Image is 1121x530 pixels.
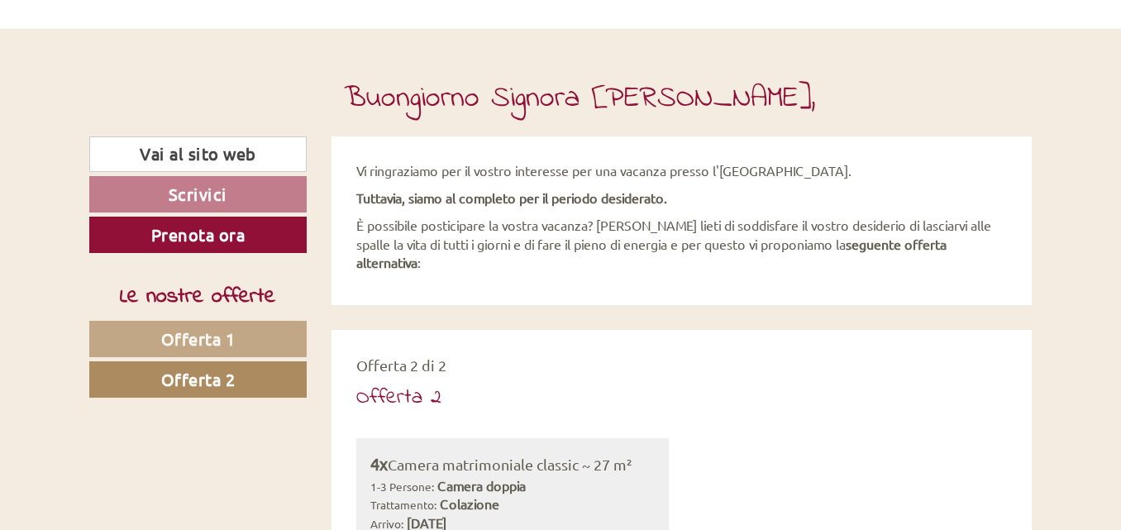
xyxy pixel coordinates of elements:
h1: Buongiorno Signora [PERSON_NAME], [344,83,816,116]
div: Buon giorno, come possiamo aiutarla? [12,45,256,95]
p: È possibile posticipare la vostra vacanza? [PERSON_NAME] lieti di soddisfare il vostro desiderio ... [356,216,1008,273]
small: 21:56 [25,80,248,92]
div: [DATE] [296,12,355,41]
strong: Tuttavia, siamo al completo per il periodo desiderato. [356,189,667,206]
b: Camera doppia [437,477,526,494]
div: Offerta 2 [356,383,441,413]
span: Offerta 2 di 2 [356,356,446,374]
a: Vai al sito web [89,136,307,172]
small: 1-3 Persone: [370,479,434,494]
b: Colazione [440,495,499,512]
a: Prenota ora [89,217,307,253]
p: Vi ringraziamo per il vostro interesse per una vacanza presso l'[GEOGRAPHIC_DATA]. [356,161,1008,180]
button: Invia [562,428,652,465]
a: Scrivici [89,176,307,212]
b: 4x [370,453,388,474]
div: Hotel Heinz [25,48,248,61]
span: Offerta 2 [161,369,236,389]
div: Camera matrimoniale classic ~ 27 m² [370,452,656,476]
div: Le nostre offerte [89,282,307,313]
span: Offerta 1 [161,328,236,349]
small: Trattamento: [370,497,436,512]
